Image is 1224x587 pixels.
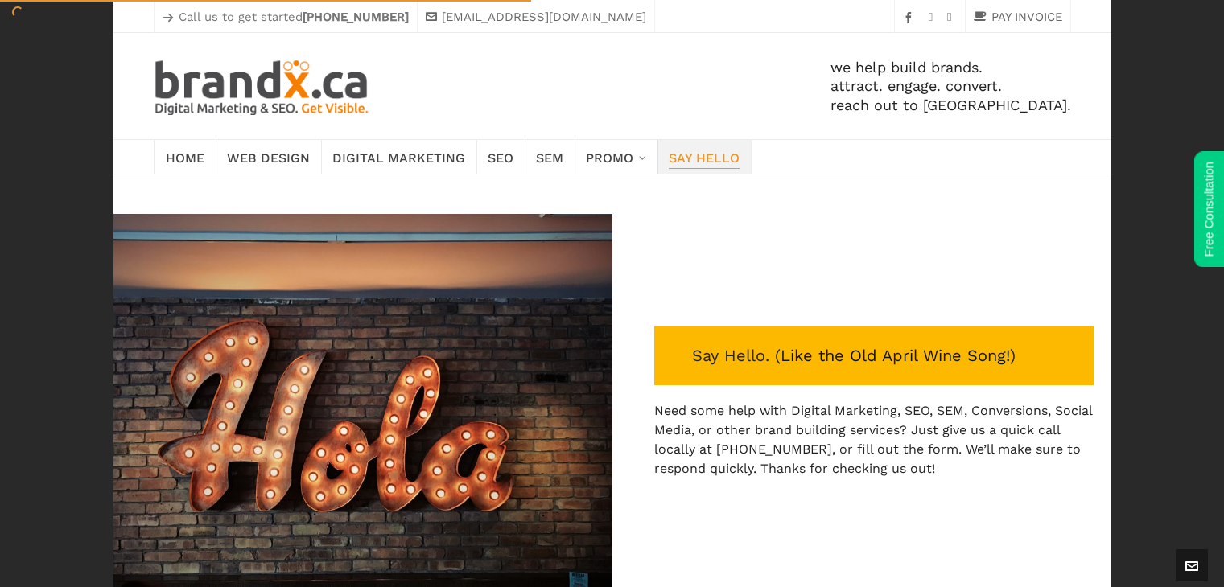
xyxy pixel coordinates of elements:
[426,7,646,27] a: [EMAIL_ADDRESS][DOMAIN_NAME]
[947,11,956,24] a: twitter
[154,140,216,174] a: Home
[586,146,633,168] span: Promo
[654,401,1094,478] p: Need some help with Digital Marketing, SEO, SEM, Conversions, Social Media, or other brand buildi...
[654,326,1094,385] p: Say Hello. ( )
[657,140,752,174] a: Say Hello
[525,140,575,174] a: SEM
[536,146,563,168] span: SEM
[227,146,310,168] span: Web Design
[216,140,322,174] a: Web Design
[163,7,409,27] p: Call us to get started
[166,146,204,168] span: Home
[781,346,1010,365] a: Like the Old April Wine Song! (opens in a new tab)
[476,140,525,174] a: SEO
[903,11,919,23] a: facebook
[488,146,513,168] span: SEO
[929,11,938,24] a: instagram
[154,57,372,115] img: Edmonton SEO. SEM. Web Design. Print. Brandx Digital Marketing & SEO
[321,140,477,174] a: Digital Marketing
[575,140,658,174] a: Promo
[303,10,409,24] strong: [PHONE_NUMBER]
[669,146,740,168] span: Say Hello
[974,7,1062,27] a: PAY INVOICE
[371,33,1070,139] div: we help build brands. attract. engage. convert. reach out to [GEOGRAPHIC_DATA].
[332,146,465,168] span: Digital Marketing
